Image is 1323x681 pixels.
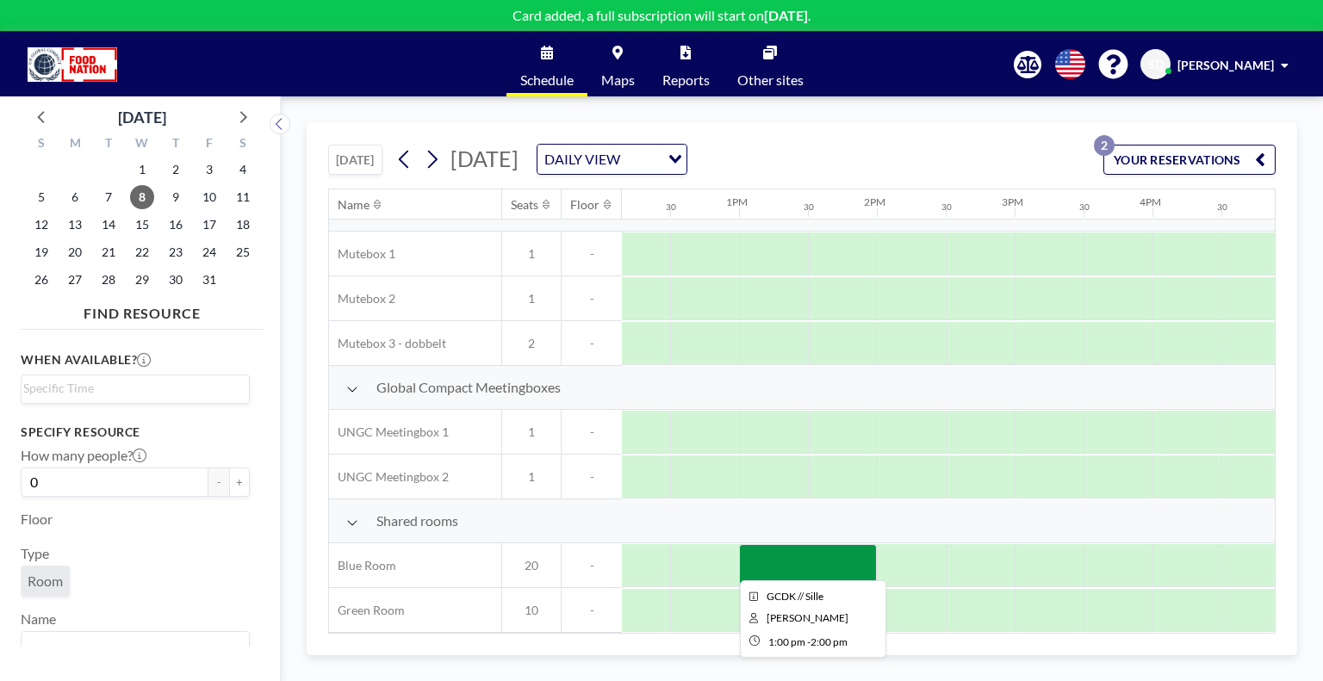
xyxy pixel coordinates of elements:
span: - [562,603,622,618]
span: 1 [502,291,561,306]
h3: Specify resource [21,424,250,440]
label: How many people? [21,447,146,464]
span: - [562,558,622,573]
span: GCDK // Sille [767,590,823,603]
span: Monday, October 6, 2025 [63,185,87,209]
div: [DATE] [118,105,166,129]
div: Search for option [22,375,249,401]
div: 3PM [1002,195,1023,208]
input: Search for option [625,148,658,170]
div: F [192,133,226,156]
span: Friday, October 24, 2025 [197,240,221,264]
span: Mutebox 2 [329,291,395,306]
span: Sunday, October 5, 2025 [29,185,53,209]
span: [PERSON_NAME] [1177,58,1274,72]
span: Wednesday, October 8, 2025 [130,185,154,209]
span: Mutebox 1 [329,246,395,262]
span: - [562,336,622,351]
span: - [562,469,622,485]
span: Room [28,573,63,590]
span: Wednesday, October 15, 2025 [130,213,154,237]
span: Reports [662,73,710,87]
div: 30 [804,201,814,213]
div: 30 [666,201,676,213]
span: Monday, October 20, 2025 [63,240,87,264]
button: - [208,467,229,497]
button: + [229,467,250,497]
span: Friday, October 31, 2025 [197,268,221,292]
span: Monday, October 27, 2025 [63,268,87,292]
label: Type [21,545,49,562]
p: 2 [1094,135,1115,156]
input: Search for option [23,379,239,398]
div: Seats [511,197,538,213]
span: Wednesday, October 22, 2025 [130,240,154,264]
span: Saturday, October 4, 2025 [231,158,255,182]
label: Floor [21,511,53,528]
span: Green Room [329,603,405,618]
span: Tuesday, October 21, 2025 [96,240,121,264]
a: Schedule [506,32,587,96]
button: YOUR RESERVATIONS2 [1103,145,1276,175]
span: Global Compact Meetingboxes [376,379,561,396]
div: 4PM [1140,195,1161,208]
div: 30 [1079,201,1090,213]
span: - [562,291,622,306]
span: Friday, October 3, 2025 [197,158,221,182]
span: - [562,246,622,262]
div: Search for option [537,145,686,174]
span: 1 [502,469,561,485]
div: S [25,133,59,156]
div: M [59,133,92,156]
div: T [92,133,126,156]
div: Floor [570,197,599,213]
span: Friday, October 17, 2025 [197,213,221,237]
span: - [562,424,622,440]
div: 2PM [864,195,885,208]
span: Maps [601,73,635,87]
h4: FIND RESOURCE [21,298,264,322]
a: Maps [587,32,649,96]
span: Saturday, October 25, 2025 [231,240,255,264]
span: Thursday, October 9, 2025 [164,185,188,209]
span: Schedule [520,73,574,87]
span: Sunday, October 19, 2025 [29,240,53,264]
a: Other sites [724,32,817,96]
a: Reports [649,32,724,96]
span: SD [1148,57,1164,72]
div: W [126,133,159,156]
span: Sille Devine [767,611,848,624]
span: Tuesday, October 14, 2025 [96,213,121,237]
b: [DATE] [764,7,808,23]
img: organization-logo [28,47,117,82]
div: Search for option [22,632,249,661]
span: Sunday, October 12, 2025 [29,213,53,237]
span: Tuesday, October 7, 2025 [96,185,121,209]
input: Search for option [23,635,239,658]
span: Friday, October 10, 2025 [197,185,221,209]
span: Wednesday, October 1, 2025 [130,158,154,182]
div: 1PM [726,195,748,208]
span: [DATE] [450,145,519,171]
span: Mutebox 3 - dobbelt [329,336,446,351]
button: [DATE] [328,145,382,175]
span: Sunday, October 26, 2025 [29,268,53,292]
span: 1 [502,424,561,440]
div: 30 [1217,201,1227,213]
span: Blue Room [329,558,396,573]
div: 30 [941,201,952,213]
label: Name [21,610,56,628]
span: Tuesday, October 28, 2025 [96,268,121,292]
span: Thursday, October 2, 2025 [164,158,188,182]
span: Thursday, October 30, 2025 [164,268,188,292]
span: Wednesday, October 29, 2025 [130,268,154,292]
div: S [226,133,259,156]
span: UNGC Meetingbox 2 [329,469,449,485]
span: Saturday, October 18, 2025 [231,213,255,237]
span: Monday, October 13, 2025 [63,213,87,237]
span: DAILY VIEW [541,148,624,170]
span: 20 [502,558,561,573]
div: Name [338,197,370,213]
span: 2 [502,336,561,351]
span: Shared rooms [376,512,458,529]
